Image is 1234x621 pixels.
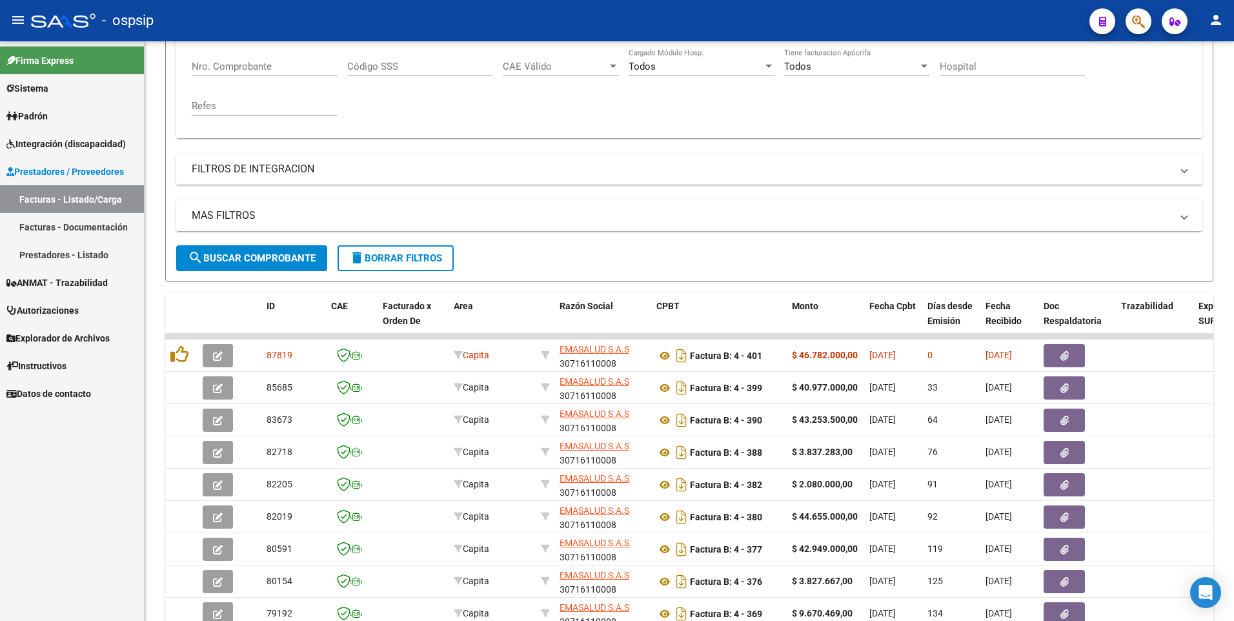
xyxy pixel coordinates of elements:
[927,511,938,522] span: 92
[560,374,646,402] div: 30716110008
[6,109,48,123] span: Padrón
[454,511,489,522] span: Capita
[869,576,896,586] span: [DATE]
[792,447,853,457] strong: $ 3.837.283,00
[267,350,292,360] span: 87819
[176,154,1202,185] mat-expansion-panel-header: FILTROS DE INTEGRACION
[560,441,629,451] span: EMASALUD S.A.S
[927,544,943,554] span: 119
[454,544,489,554] span: Capita
[792,414,858,425] strong: $ 43.253.500,00
[326,292,378,349] datatable-header-cell: CAE
[656,301,680,311] span: CPBT
[869,608,896,618] span: [DATE]
[454,414,489,425] span: Capita
[869,511,896,522] span: [DATE]
[560,301,613,311] span: Razón Social
[560,344,629,354] span: EMASALUD S.A.S
[267,414,292,425] span: 83673
[176,200,1202,231] mat-expansion-panel-header: MAS FILTROS
[6,54,74,68] span: Firma Express
[927,382,938,392] span: 33
[792,608,853,618] strong: $ 9.670.469,00
[690,447,762,458] strong: Factura B: 4 - 388
[869,301,916,311] span: Fecha Cpbt
[869,350,896,360] span: [DATE]
[267,576,292,586] span: 80154
[986,511,1012,522] span: [DATE]
[188,250,203,265] mat-icon: search
[6,276,108,290] span: ANMAT - Trazabilidad
[1121,301,1173,311] span: Trazabilidad
[673,571,690,592] i: Descargar documento
[6,331,110,345] span: Explorador de Archivos
[6,303,79,318] span: Autorizaciones
[267,608,292,618] span: 79192
[792,382,858,392] strong: $ 40.977.000,00
[986,350,1012,360] span: [DATE]
[560,505,629,516] span: EMASALUD S.A.S
[986,479,1012,489] span: [DATE]
[338,245,454,271] button: Borrar Filtros
[869,414,896,425] span: [DATE]
[792,576,853,586] strong: $ 3.827.667,00
[986,414,1012,425] span: [DATE]
[986,544,1012,554] span: [DATE]
[690,544,762,555] strong: Factura B: 4 - 377
[261,292,326,349] datatable-header-cell: ID
[267,382,292,392] span: 85685
[792,350,858,360] strong: $ 46.782.000,00
[560,602,629,613] span: EMASALUD S.A.S
[192,162,1171,176] mat-panel-title: FILTROS DE INTEGRACION
[690,351,762,361] strong: Factura B: 4 - 401
[267,447,292,457] span: 82718
[454,447,489,457] span: Capita
[176,245,327,271] button: Buscar Comprobante
[560,504,646,531] div: 30716110008
[1044,301,1102,326] span: Doc Respaldatoria
[869,447,896,457] span: [DATE]
[1038,292,1116,349] datatable-header-cell: Doc Respaldatoria
[454,576,489,586] span: Capita
[560,570,629,580] span: EMASALUD S.A.S
[192,209,1171,223] mat-panel-title: MAS FILTROS
[792,301,818,311] span: Monto
[188,252,316,264] span: Buscar Comprobante
[560,568,646,595] div: 30716110008
[927,479,938,489] span: 91
[651,292,787,349] datatable-header-cell: CPBT
[560,376,629,387] span: EMASALUD S.A.S
[454,301,473,311] span: Area
[869,479,896,489] span: [DATE]
[454,479,489,489] span: Capita
[927,350,933,360] span: 0
[673,345,690,366] i: Descargar documento
[454,608,489,618] span: Capita
[1208,12,1224,28] mat-icon: person
[102,6,154,35] span: - ospsip
[560,538,629,548] span: EMASALUD S.A.S
[673,539,690,560] i: Descargar documento
[673,378,690,398] i: Descargar documento
[560,473,629,484] span: EMASALUD S.A.S
[560,407,646,434] div: 30716110008
[1190,577,1221,608] div: Open Intercom Messenger
[454,350,489,360] span: Capita
[784,61,811,72] span: Todos
[673,474,690,495] i: Descargar documento
[980,292,1038,349] datatable-header-cell: Fecha Recibido
[1116,292,1193,349] datatable-header-cell: Trazabilidad
[560,439,646,466] div: 30716110008
[927,608,943,618] span: 134
[6,165,124,179] span: Prestadores / Proveedores
[869,382,896,392] span: [DATE]
[629,61,656,72] span: Todos
[267,511,292,522] span: 82019
[792,511,858,522] strong: $ 44.655.000,00
[927,576,943,586] span: 125
[10,12,26,28] mat-icon: menu
[560,471,646,498] div: 30716110008
[792,479,853,489] strong: $ 2.080.000,00
[6,359,66,373] span: Instructivos
[986,576,1012,586] span: [DATE]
